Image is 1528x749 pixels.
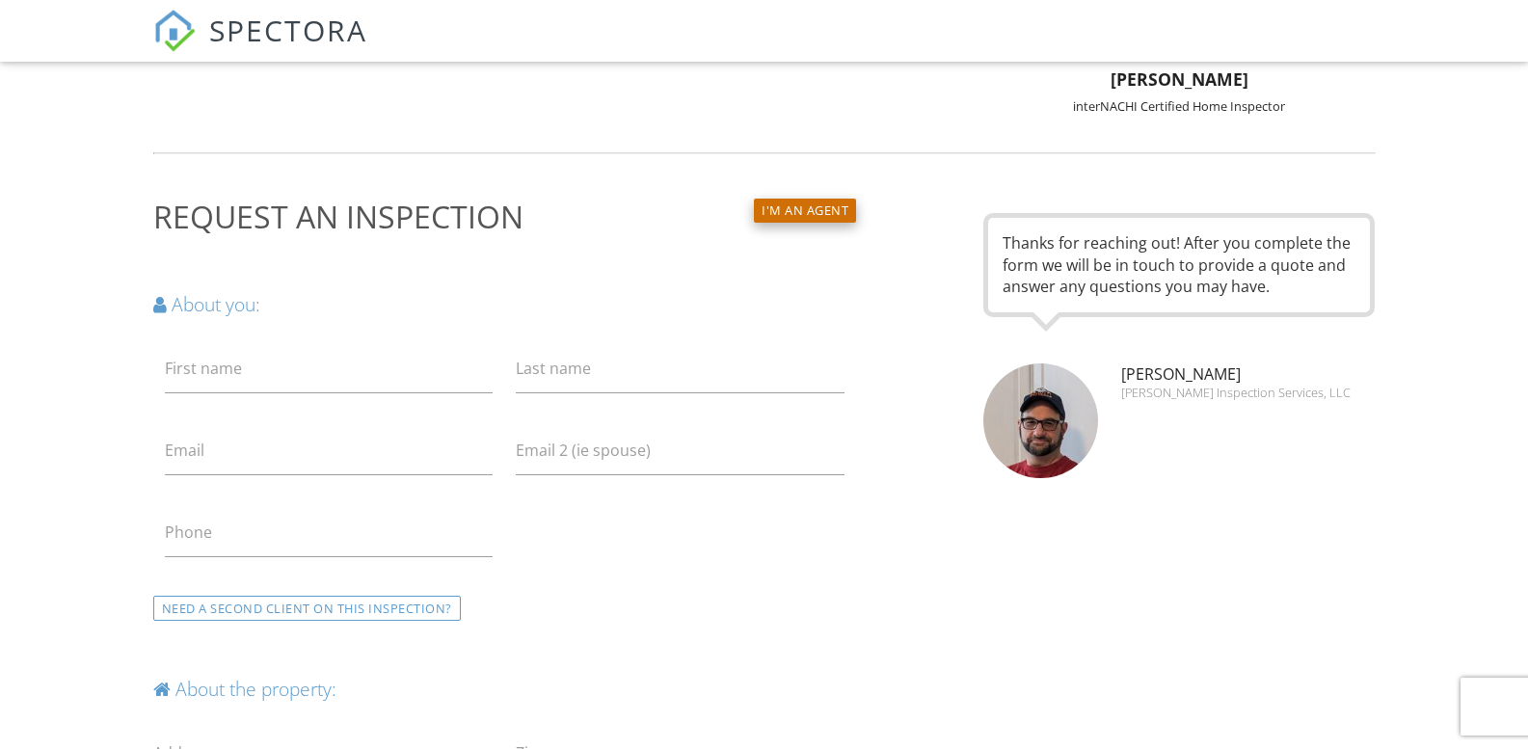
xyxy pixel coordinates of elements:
div: interNACHI Certified Home Inspector [972,98,1387,114]
div: Need a second client on this inspection? [153,596,461,622]
label: Email [165,440,204,461]
span: SPECTORA [209,10,367,50]
div: Thanks for reaching out! After you complete the form we will be in touch to provide a quote and a... [983,213,1376,316]
label: Last name [516,358,591,379]
img: The Best Home Inspection Software - Spectora [153,10,196,52]
h6: About you: [153,294,857,314]
h5: [PERSON_NAME] [972,69,1387,89]
img: pxl_20250118_161345863.jpg [983,363,1099,479]
label: Email 2 (ie spouse) [516,440,651,461]
div: [PERSON_NAME] [1110,363,1386,400]
button: I'm an agent [754,199,856,223]
h6: About the property: [153,679,857,699]
a: I'm an agent [754,198,856,219]
a: SPECTORA [153,26,367,67]
h2: Request an Inspection [153,198,857,236]
label: First name [165,358,242,379]
div: [PERSON_NAME] Inspection Services, LLC [1121,385,1375,400]
label: Phone [165,522,212,543]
